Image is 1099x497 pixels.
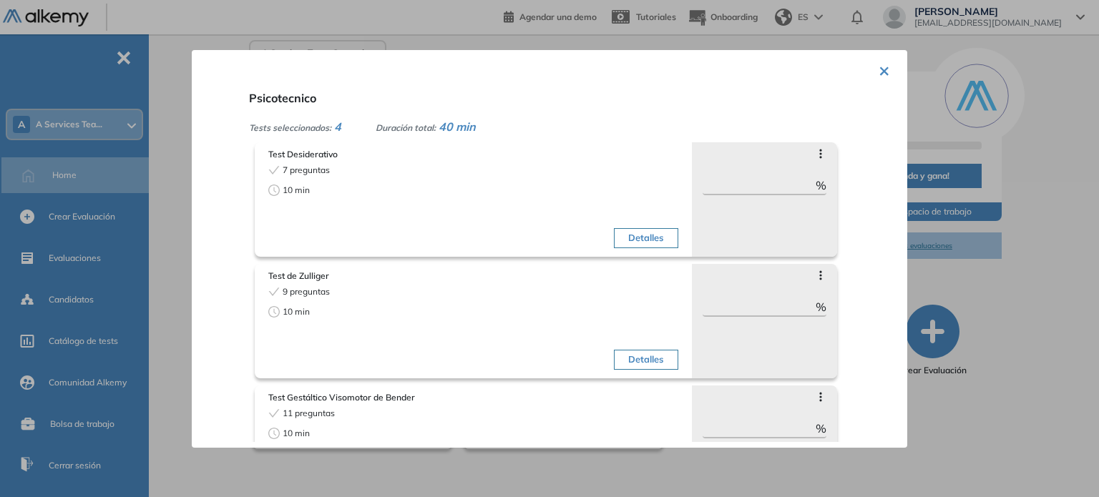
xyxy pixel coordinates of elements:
span: % [816,298,826,315]
span: % [816,420,826,437]
span: 10 min [283,305,310,318]
span: Test Desiderativo [268,148,678,161]
button: × [879,56,890,84]
span: check [268,286,280,297]
span: Tests seleccionados: [249,122,331,133]
span: Test de Zulliger [268,270,678,282]
span: check [268,408,280,419]
span: clock-circle [268,428,280,439]
span: 4 [334,119,341,134]
span: 40 min [439,119,476,134]
button: Detalles [614,350,678,370]
span: 11 preguntas [283,407,335,420]
span: clock-circle [268,306,280,318]
span: 10 min [283,184,310,197]
span: Duración total: [376,122,436,133]
iframe: Chat Widget [1027,428,1099,497]
div: Widget de chat [1027,428,1099,497]
span: clock-circle [268,184,280,196]
span: 7 preguntas [283,164,330,177]
button: Detalles [614,228,678,248]
span: 9 preguntas [283,285,330,298]
span: check [268,164,280,176]
span: Psicotecnico [249,91,316,105]
span: 10 min [283,427,310,440]
span: Test Gestáltico Visomotor de Bender [268,391,678,404]
span: % [816,177,826,194]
